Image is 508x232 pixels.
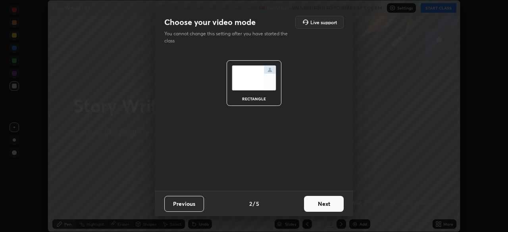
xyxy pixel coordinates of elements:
[249,199,252,208] h4: 2
[304,196,344,212] button: Next
[256,199,259,208] h4: 5
[164,196,204,212] button: Previous
[232,65,276,90] img: normalScreenIcon.ae25ed63.svg
[164,30,293,44] p: You cannot change this setting after you have started the class
[310,20,337,25] h5: Live support
[164,17,256,27] h2: Choose your video mode
[238,97,270,101] div: rectangle
[253,199,255,208] h4: /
